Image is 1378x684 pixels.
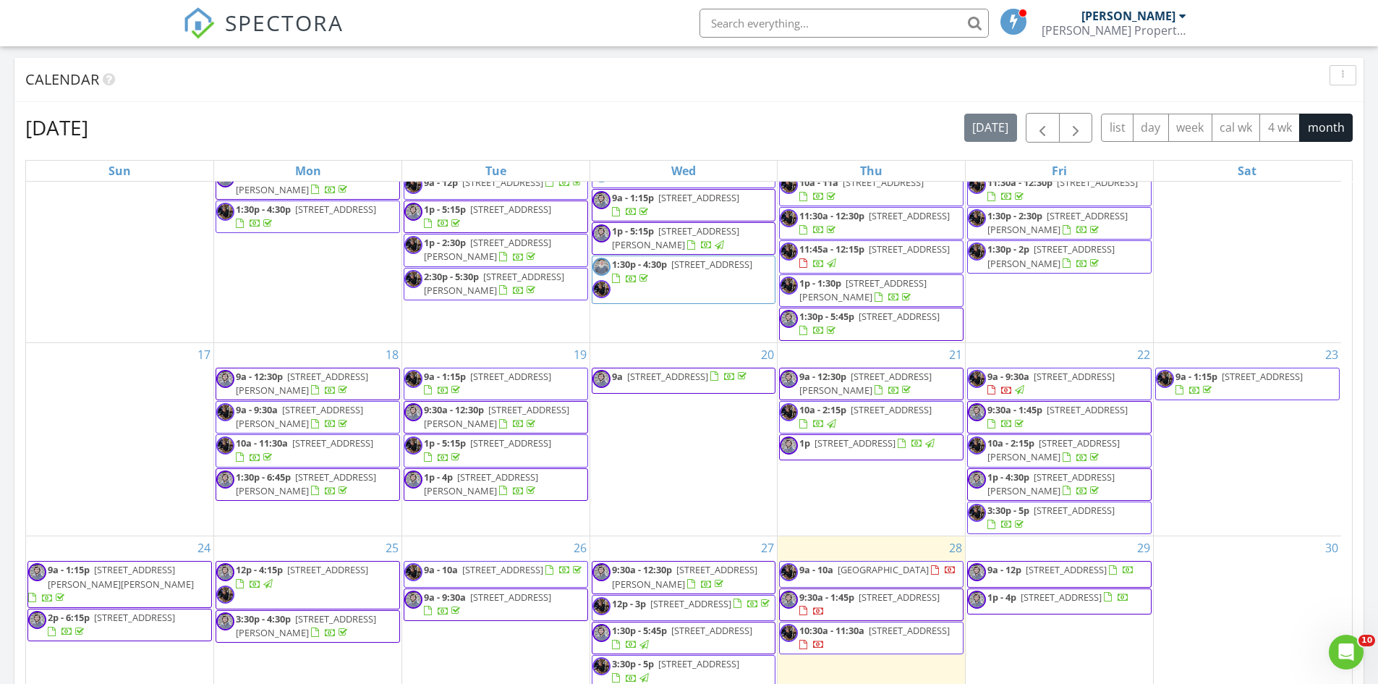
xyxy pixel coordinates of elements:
a: 1p - 5:15p [STREET_ADDRESS][PERSON_NAME] [612,224,739,251]
span: 1p - 1:30p [799,276,841,290]
span: [STREET_ADDRESS] [671,258,752,271]
button: 4 wk [1259,114,1300,142]
a: 9a - 10a [STREET_ADDRESS] [424,563,584,576]
span: 11:45a - 12:15p [799,242,864,256]
img: img_7986.jpeg [404,563,422,581]
img: img_7986.jpeg [216,403,234,421]
a: 9:30a - 1:45p [STREET_ADDRESS] [967,401,1152,434]
a: 9a - 12p [STREET_ADDRESS] [424,176,584,189]
a: 1:30p - 5:45p [STREET_ADDRESS][PERSON_NAME] [216,167,400,200]
span: [STREET_ADDRESS] [671,624,752,637]
a: 1:30p - 5:45p [STREET_ADDRESS] [779,308,964,340]
a: 10a - 2:15p [STREET_ADDRESS] [799,403,932,430]
span: [STREET_ADDRESS][PERSON_NAME] [236,370,368,397]
a: 3:30p - 4:30p [STREET_ADDRESS][PERSON_NAME] [216,610,400,643]
span: [STREET_ADDRESS] [869,209,950,222]
a: Friday [1049,161,1070,181]
a: Go to August 22, 2025 [1134,343,1153,366]
a: 1:30p - 5:45p [STREET_ADDRESS] [799,310,940,337]
span: 1p - 2:30p [424,236,466,249]
span: [STREET_ADDRESS][PERSON_NAME] [799,276,927,303]
a: 1p - 5:15p [STREET_ADDRESS] [404,200,588,233]
a: 3:30p - 5p [STREET_ADDRESS] [967,502,1152,534]
span: [STREET_ADDRESS] [292,436,373,449]
td: Go to August 18, 2025 [214,342,402,536]
a: 10a - 11a [STREET_ADDRESS] [799,176,924,203]
span: [STREET_ADDRESS][PERSON_NAME] [612,224,739,251]
a: Tuesday [482,161,509,181]
span: [STREET_ADDRESS] [462,176,543,189]
a: Go to August 27, 2025 [758,536,777,560]
img: img_7986.jpeg [780,209,798,227]
a: 2:30p - 5:30p [STREET_ADDRESS][PERSON_NAME] [424,270,564,297]
a: 3:30p - 4:30p [STREET_ADDRESS][PERSON_NAME] [236,612,376,639]
a: 1:30p - 5:45p [STREET_ADDRESS][PERSON_NAME] [236,169,376,196]
a: 9:30a - 12:30p [STREET_ADDRESS][PERSON_NAME] [612,563,757,590]
span: [STREET_ADDRESS] [295,203,376,216]
span: 3:30p - 5p [987,504,1029,517]
span: 9a [612,370,623,383]
img: img_7986.jpeg [216,436,234,455]
img: img_7986.jpeg [780,176,798,194]
a: 11:45a - 12:15p [STREET_ADDRESS] [779,240,964,273]
a: 1:30p - 5:45p [STREET_ADDRESS] [612,624,752,651]
img: mg633021.jpeg [404,403,422,421]
img: img_7986.jpeg [780,563,798,581]
a: 1p - 2:30p [STREET_ADDRESS][PERSON_NAME] [424,236,551,263]
img: img_7986.jpeg [968,436,986,455]
a: 1:30p - 4:30p [STREET_ADDRESS] [592,256,776,303]
a: 9a - 9:30a [STREET_ADDRESS] [987,370,1115,397]
a: 12p - 3p [STREET_ADDRESS] [592,595,776,621]
a: 12p - 4:15p [STREET_ADDRESS] [216,561,400,609]
a: Go to August 19, 2025 [571,343,590,366]
img: img_7986.jpeg [968,242,986,261]
span: [STREET_ADDRESS] [1047,403,1128,416]
a: 9a - 12:30p [STREET_ADDRESS][PERSON_NAME] [779,368,964,400]
img: mg633021.jpeg [216,563,234,581]
td: Go to August 21, 2025 [778,342,966,536]
td: Go to August 11, 2025 [214,115,402,342]
span: [STREET_ADDRESS] [1021,591,1102,604]
a: Monday [292,161,324,181]
a: 9a - 12:30p [STREET_ADDRESS][PERSON_NAME] [799,370,932,397]
span: 9a - 9:30a [236,403,278,416]
img: mg633021.jpeg [592,370,611,388]
img: img_7986.jpeg [404,176,422,194]
img: img_7986.jpeg [780,276,798,295]
img: mg633021.jpeg [28,611,46,629]
a: 9a - 1:15p [STREET_ADDRESS][PERSON_NAME][PERSON_NAME] [27,561,212,608]
button: Previous month [1026,113,1060,143]
a: 9a - 9:30a [STREET_ADDRESS][PERSON_NAME] [216,401,400,434]
a: 1:30p - 2:30p [STREET_ADDRESS][PERSON_NAME] [987,209,1128,236]
span: 3:30p - 4:30p [236,612,291,625]
td: Go to August 17, 2025 [26,342,214,536]
a: 9:30a - 12:30p [STREET_ADDRESS][PERSON_NAME] [424,403,569,430]
td: Go to August 19, 2025 [401,342,590,536]
span: 9a - 12:30p [236,370,283,383]
td: Go to August 13, 2025 [590,115,778,342]
img: img_7986.jpeg [404,436,422,455]
span: [STREET_ADDRESS] [627,370,708,383]
img: mg633021.jpeg [404,203,422,221]
a: 1p - 4p [STREET_ADDRESS] [967,588,1152,615]
a: 9a - 10a [GEOGRAPHIC_DATA] [779,561,964,587]
a: 2p - 6:15p [STREET_ADDRESS] [27,609,212,641]
a: Sunday [106,161,134,181]
img: mg633021.jpeg [216,470,234,489]
a: 10:30a - 11:30a [STREET_ADDRESS] [779,622,964,654]
span: [STREET_ADDRESS] [1034,370,1115,383]
span: 1:30p - 4:30p [612,258,667,271]
span: [STREET_ADDRESS] [815,436,896,449]
span: [STREET_ADDRESS] [859,310,940,323]
span: [STREET_ADDRESS] [658,191,739,204]
a: 2:30p - 5:30p [STREET_ADDRESS][PERSON_NAME] [404,268,588,300]
a: 9:30a - 12:30p [STREET_ADDRESS][PERSON_NAME] [592,561,776,594]
img: The Best Home Inspection Software - Spectora [183,7,215,39]
a: 10a - 11:30a [STREET_ADDRESS] [216,434,400,467]
a: 9a - 10a [STREET_ADDRESS] [404,561,588,587]
a: 9a - 1:15p [STREET_ADDRESS] [1175,370,1303,397]
span: [STREET_ADDRESS] [1222,370,1303,383]
a: Go to August 26, 2025 [571,536,590,560]
a: Saturday [1235,161,1259,181]
span: [STREET_ADDRESS] [470,203,551,216]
